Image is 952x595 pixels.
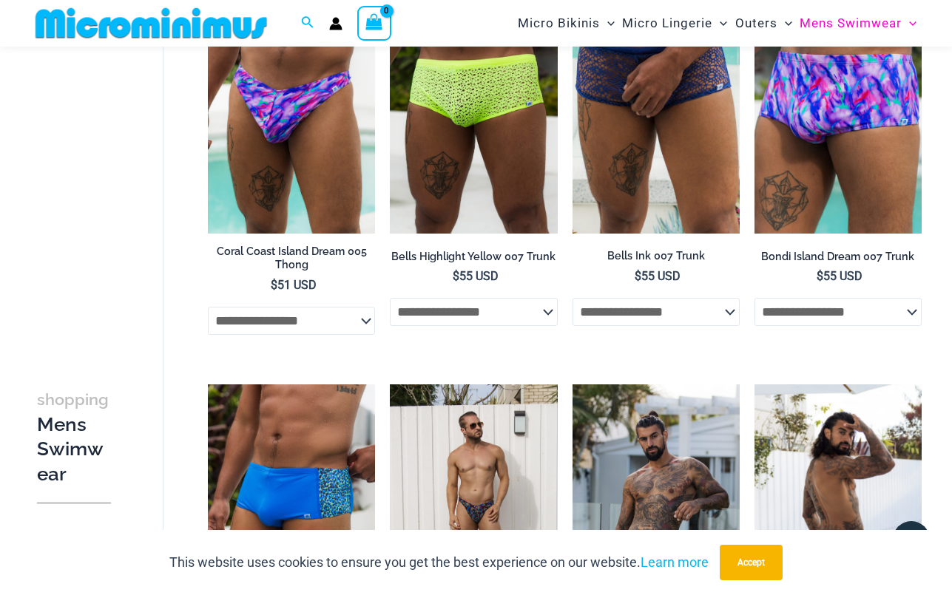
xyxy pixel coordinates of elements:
[514,4,618,42] a: Micro BikinisMenu ToggleMenu Toggle
[518,4,600,42] span: Micro Bikinis
[635,269,681,283] bdi: 55 USD
[817,269,823,283] span: $
[169,551,709,574] p: This website uses cookies to ensure you get the best experience on our website.
[754,250,922,264] h2: Bondi Island Dream 007 Trunk
[720,545,783,580] button: Accept
[635,269,641,283] span: $
[735,4,777,42] span: Outers
[777,4,792,42] span: Menu Toggle
[712,4,727,42] span: Menu Toggle
[600,4,615,42] span: Menu Toggle
[622,4,712,42] span: Micro Lingerie
[641,554,709,570] a: Learn more
[271,278,277,292] span: $
[573,249,740,263] h2: Bells Ink 007 Trunk
[390,250,557,269] a: Bells Highlight Yellow 007 Trunk
[573,249,740,268] a: Bells Ink 007 Trunk
[301,14,314,33] a: Search icon link
[208,245,375,278] a: Coral Coast Island Dream 005 Thong
[754,250,922,269] a: Bondi Island Dream 007 Trunk
[618,4,731,42] a: Micro LingerieMenu ToggleMenu Toggle
[37,390,109,409] span: shopping
[329,17,342,30] a: Account icon link
[453,269,499,283] bdi: 55 USD
[390,250,557,264] h2: Bells Highlight Yellow 007 Trunk
[732,4,796,42] a: OutersMenu ToggleMenu Toggle
[453,269,459,283] span: $
[817,269,862,283] bdi: 55 USD
[902,4,916,42] span: Menu Toggle
[796,4,920,42] a: Mens SwimwearMenu ToggleMenu Toggle
[37,45,170,341] iframe: TrustedSite Certified
[357,6,391,40] a: View Shopping Cart, empty
[271,278,317,292] bdi: 51 USD
[800,4,902,42] span: Mens Swimwear
[208,245,375,272] h2: Coral Coast Island Dream 005 Thong
[30,7,273,40] img: MM SHOP LOGO FLAT
[37,387,111,487] h3: Mens Swimwear
[512,2,922,44] nav: Site Navigation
